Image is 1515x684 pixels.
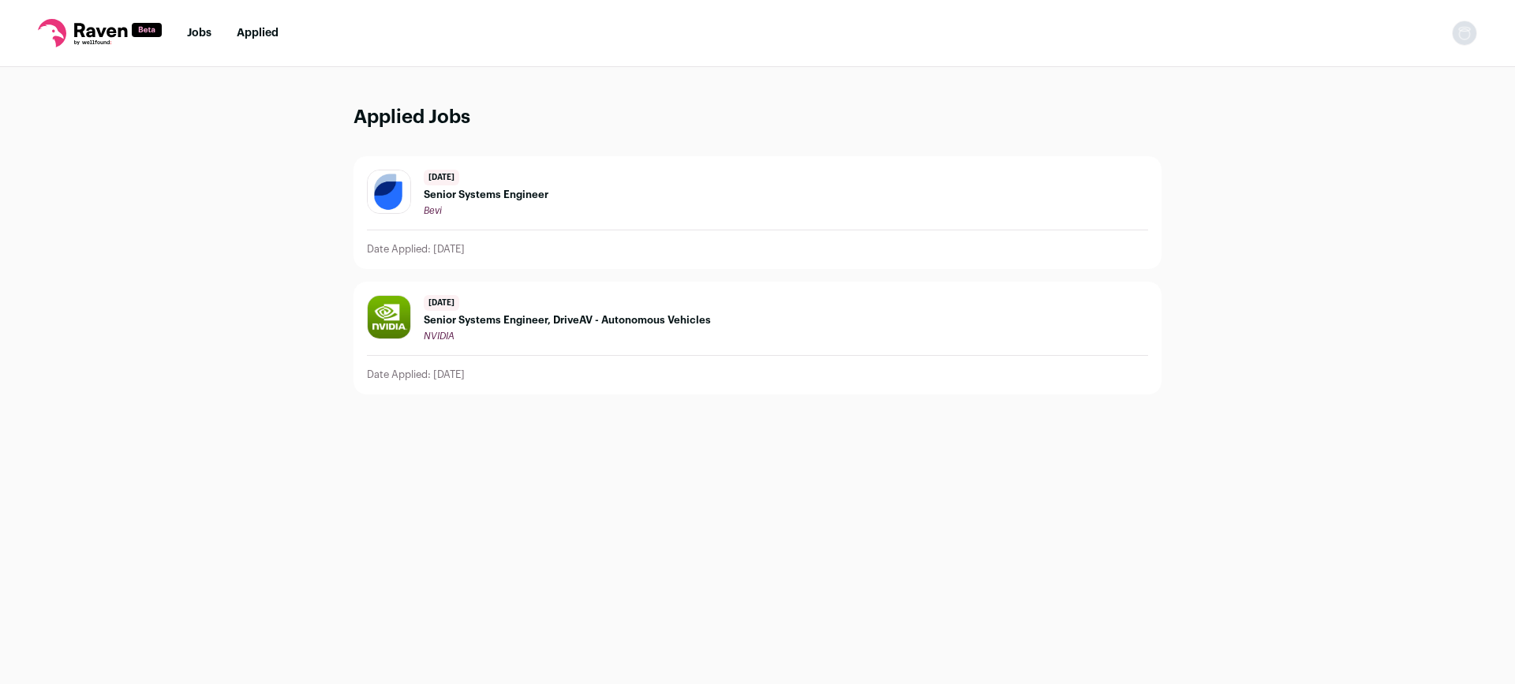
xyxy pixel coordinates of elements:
img: 1e33b6b4d9f0f82fb4fdcb804885b83b23558a5cde2626cb37727ad0b995e3ab.jpg [368,170,410,213]
a: Jobs [187,28,211,39]
span: Senior Systems Engineer [424,189,548,201]
span: NVIDIA [424,331,454,341]
span: [DATE] [424,295,459,311]
span: [DATE] [424,170,459,185]
span: Bevi [424,206,442,215]
p: Date Applied: [DATE] [367,243,465,256]
p: Date Applied: [DATE] [367,368,465,381]
img: nopic.png [1452,21,1477,46]
a: Applied [237,28,279,39]
span: Senior Systems Engineer, DriveAV - Autonomous Vehicles [424,314,711,327]
a: [DATE] Senior Systems Engineer, DriveAV - Autonomous Vehicles NVIDIA Date Applied: [DATE] [354,282,1161,394]
button: Open dropdown [1452,21,1477,46]
h1: Applied Jobs [353,105,1161,131]
img: 21765c2efd07c533fb69e7d2fdab94113177da91290e8a5934e70fdfae65a8e1.jpg [368,296,410,338]
a: [DATE] Senior Systems Engineer Bevi Date Applied: [DATE] [354,157,1161,268]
